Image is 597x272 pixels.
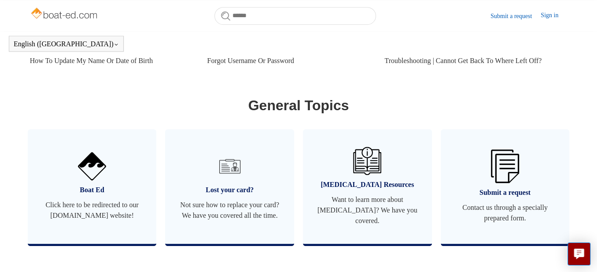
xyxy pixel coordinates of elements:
[41,200,144,221] span: Click here to be redirected to our [DOMAIN_NAME] website!
[384,49,562,73] a: Troubleshooting | Cannot Get Back To Where Left Off?
[216,152,244,180] img: 01HZPCYVT14CG9T703FEE4SFXC
[30,95,567,116] h1: General Topics
[454,202,556,224] span: Contact us through a specially prepared form.
[441,129,570,244] a: Submit a request Contact us through a specially prepared form.
[41,185,144,195] span: Boat Ed
[541,11,567,21] a: Sign in
[214,7,376,25] input: Search
[303,129,432,244] a: [MEDICAL_DATA] Resources Want to learn more about [MEDICAL_DATA]? We have you covered.
[30,5,100,23] img: Boat-Ed Help Center home page
[316,194,419,226] span: Want to learn more about [MEDICAL_DATA]? We have you covered.
[207,49,372,73] a: Forgot Username Or Password
[165,129,294,244] a: Lost your card? Not sure how to replace your card? We have you covered all the time.
[178,200,281,221] span: Not sure how to replace your card? We have you covered all the time.
[490,11,541,21] a: Submit a request
[353,147,381,175] img: 01HZPCYVZMCNPYXCC0DPA2R54M
[178,185,281,195] span: Lost your card?
[30,49,194,73] a: How To Update My Name Or Date of Birth
[454,187,556,198] span: Submit a request
[14,40,119,48] button: English ([GEOGRAPHIC_DATA])
[568,242,590,265] button: Live chat
[491,149,519,183] img: 01HZPCYW3NK71669VZTW7XY4G9
[316,179,419,190] span: [MEDICAL_DATA] Resources
[78,152,106,180] img: 01HZPCYVNCVF44JPJQE4DN11EA
[28,129,157,244] a: Boat Ed Click here to be redirected to our [DOMAIN_NAME] website!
